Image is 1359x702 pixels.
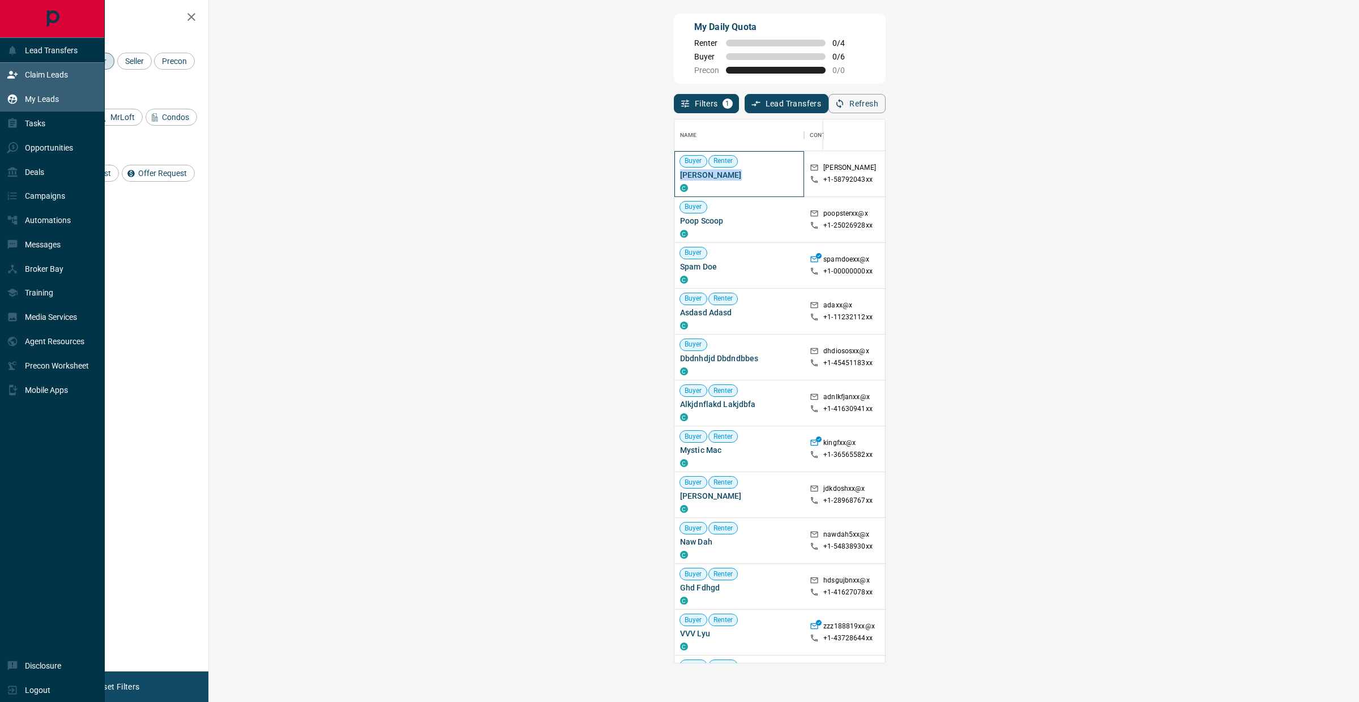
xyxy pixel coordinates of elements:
button: Reset Filters [86,677,147,696]
div: condos.ca [680,459,688,467]
span: [PERSON_NAME] [680,169,798,181]
span: Renter [709,156,738,166]
p: +1- 00000000xx [823,267,873,276]
span: Buyer [680,202,707,212]
span: Renter [709,524,738,533]
div: condos.ca [680,551,688,559]
span: Ghd Fdhgd [680,582,798,593]
p: zzz188819xx@x [823,622,875,633]
p: [PERSON_NAME] [823,163,876,175]
p: +1- 58792043xx [823,175,873,185]
span: Buyer [680,386,707,396]
span: Buyer [680,294,707,303]
p: +1- 36565582xx [823,450,873,460]
div: condos.ca [680,597,688,605]
span: Asdasd Adasd [680,307,798,318]
p: My Daily Quota [694,20,857,34]
span: Alkjdnflakd Lakjdbfa [680,399,798,410]
p: poopsterxx@x [823,209,868,221]
p: +1- 28968767xx [823,496,873,506]
p: +1- 43728644xx [823,633,873,643]
span: Renter [709,615,738,625]
span: Renter [709,478,738,487]
div: Offer Request [122,165,195,182]
span: Renter [709,661,738,671]
div: condos.ca [680,367,688,375]
span: MrLoft [106,113,139,122]
span: [PERSON_NAME] [680,490,798,502]
div: condos.ca [680,505,688,513]
div: condos.ca [680,322,688,329]
span: 0 / 0 [832,66,857,75]
span: Dbdnhdjd Dbdndbbes [680,353,798,364]
span: Renter [709,432,738,442]
span: Precon [694,66,719,75]
p: +1- 45451183xx [823,358,873,368]
span: Buyer [680,478,707,487]
span: Buyer [680,248,707,258]
span: Naw Dah [680,536,798,547]
h2: Filters [36,11,197,25]
div: Precon [154,53,195,70]
span: Buyer [680,432,707,442]
p: +1- 41630941xx [823,404,873,414]
p: jdkdoshxx@x [823,484,865,496]
div: condos.ca [680,276,688,284]
button: Filters1 [674,94,739,113]
span: Buyer [680,661,707,671]
div: Seller [117,53,152,70]
span: Renter [694,38,719,48]
p: +1- 54838930xx [823,542,873,551]
span: 0 / 6 [832,52,857,61]
span: Renter [709,294,738,303]
div: condos.ca [680,230,688,238]
span: 1 [724,100,732,108]
span: Renter [709,570,738,579]
p: hdsgujbnxx@x [823,576,870,588]
p: adaxx@x [823,301,852,313]
span: VVV Lyu [680,628,798,639]
p: nawdah5xx@x [823,530,869,542]
span: Buyer [680,156,707,166]
div: condos.ca [680,184,688,192]
span: Condos [158,113,193,122]
span: Buyer [680,524,707,533]
p: +1- 41627078xx [823,588,873,597]
div: Name [680,119,697,151]
p: spamdoexx@x [823,255,869,267]
button: Refresh [828,94,886,113]
div: condos.ca [680,643,688,650]
p: adnlkfjanxx@x [823,392,870,404]
div: Condos [146,109,197,126]
div: Name [674,119,804,151]
div: condos.ca [680,413,688,421]
span: Precon [158,57,191,66]
p: kingfxx@x [823,438,856,450]
span: 0 / 4 [832,38,857,48]
span: Poop Scoop [680,215,798,226]
span: Renter [709,386,738,396]
span: Buyer [680,340,707,349]
span: Buyer [694,52,719,61]
span: Seller [121,57,148,66]
span: Buyer [680,570,707,579]
div: MrLoft [94,109,143,126]
p: dhdiososxx@x [823,346,869,358]
p: +1- 25026928xx [823,221,873,230]
span: Mystic Mac [680,444,798,456]
p: +1- 11232112xx [823,313,873,322]
span: Spam Doe [680,261,798,272]
span: Offer Request [134,169,191,178]
span: Buyer [680,615,707,625]
button: Lead Transfers [745,94,829,113]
